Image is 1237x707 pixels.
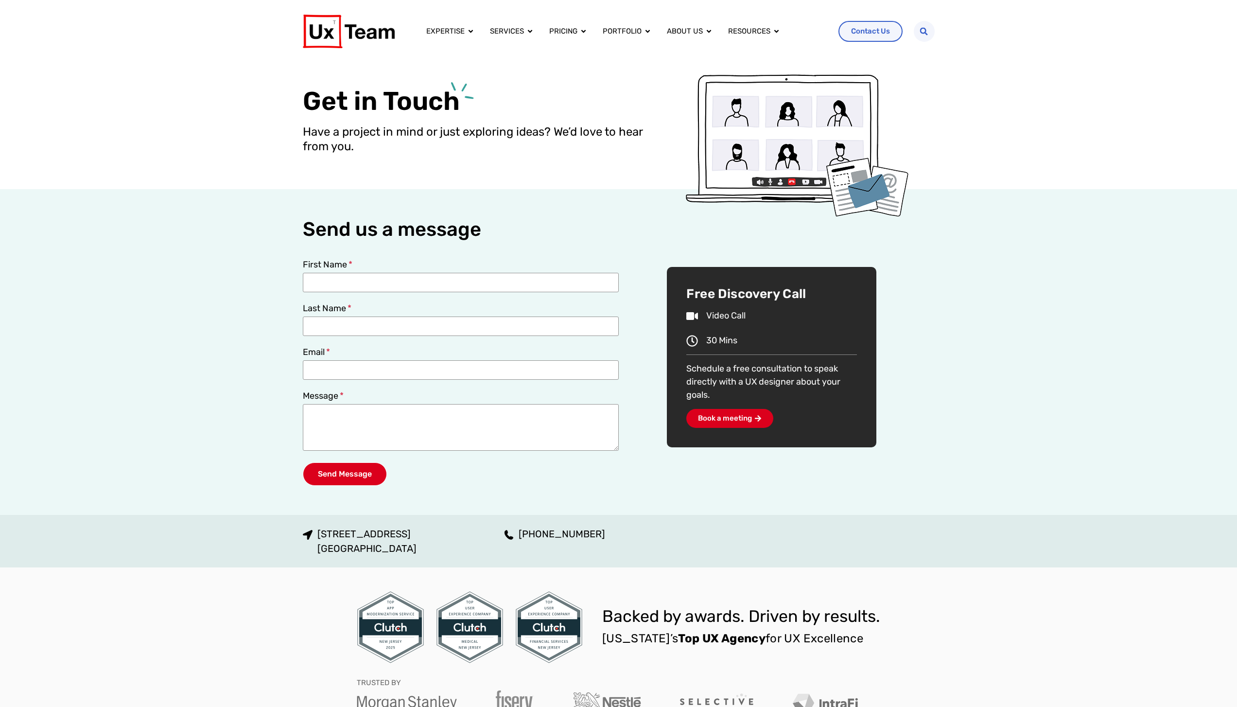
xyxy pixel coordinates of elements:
span: Video Call [704,309,746,322]
label: First Name [303,260,353,273]
a: Resources [728,26,770,37]
span: [PHONE_NUMBER] [516,527,605,541]
a: [STREET_ADDRESS][GEOGRAPHIC_DATA] [303,527,417,556]
nav: Menu [418,22,831,41]
h1: Get in Touch [303,85,650,117]
img: Clutch top user experience company for financial services in New Jersey [515,591,583,664]
span: Contact Us [851,28,890,35]
div: Search [914,21,935,42]
form: Contact Us [303,260,619,497]
span: [STREET_ADDRESS] [GEOGRAPHIC_DATA] [315,527,417,556]
a: Book a meeting [686,409,773,428]
img: UX Team Logo [303,15,395,48]
p: TRUSTED BY [357,679,401,687]
label: Last Name [303,304,352,317]
a: Expertise [426,26,465,37]
a: [PHONE_NUMBER] [504,527,605,541]
a: Portfolio [603,26,642,37]
p: Have a project in mind or just exploring ideas? We’d love to hear from you. [303,124,650,154]
span: Book a meeting [698,415,752,422]
strong: Top UX Agency [678,632,766,645]
p: Free Discovery Call [686,286,856,302]
h2: Send us a message [303,218,619,241]
span: 30 Mins [704,334,737,347]
img: Contact UX Team by sending us a message or booking a free discovery call [683,72,909,218]
p: Schedule a free consultation to speak directly with a UX designer about your goals. [686,362,856,402]
p: [US_STATE]’s for UX Excellence [602,631,880,646]
a: Services [490,26,524,37]
img: Clutch top user experience company for medical in New Jersey [436,591,504,664]
h3: Backed by awards. Driven by results. [602,608,880,625]
label: Message [303,391,344,404]
img: Clutch top user experience company for app modernization in New Jersey [357,591,424,664]
a: About us [667,26,703,37]
a: Pricing [549,26,577,37]
label: Email [303,348,331,360]
span: Send Message [318,470,372,478]
div: Menu Toggle [418,22,831,41]
a: Contact Us [838,21,903,42]
button: Send Message [303,462,387,486]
